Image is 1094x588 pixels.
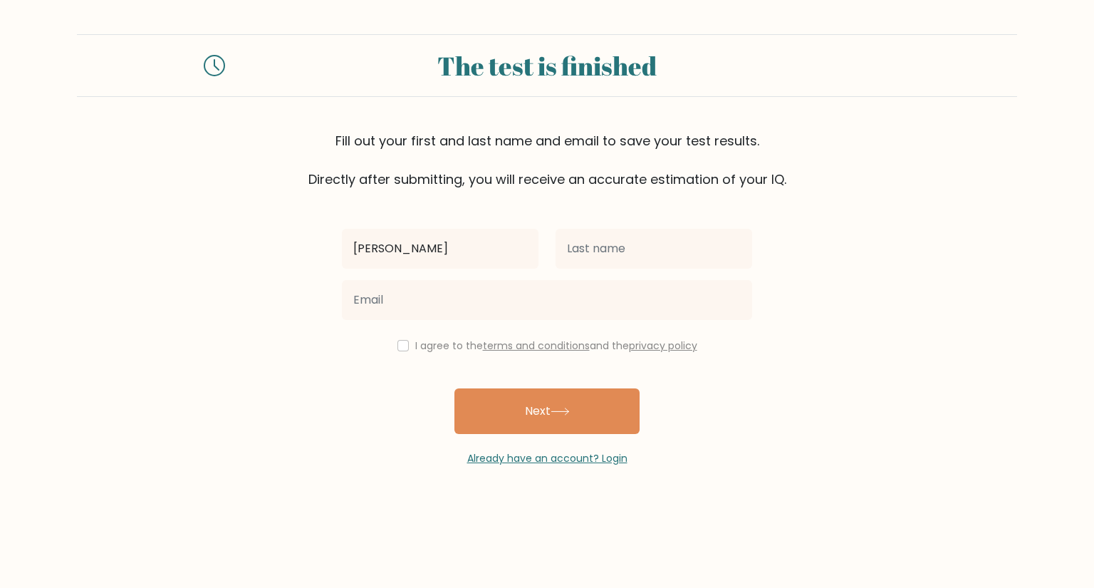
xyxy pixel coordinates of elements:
[629,339,697,353] a: privacy policy
[242,46,852,85] div: The test is finished
[77,131,1017,189] div: Fill out your first and last name and email to save your test results. Directly after submitting,...
[556,229,752,269] input: Last name
[467,451,627,465] a: Already have an account? Login
[342,280,752,320] input: Email
[342,229,538,269] input: First name
[415,339,697,353] label: I agree to the and the
[483,339,590,353] a: terms and conditions
[454,388,640,434] button: Next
